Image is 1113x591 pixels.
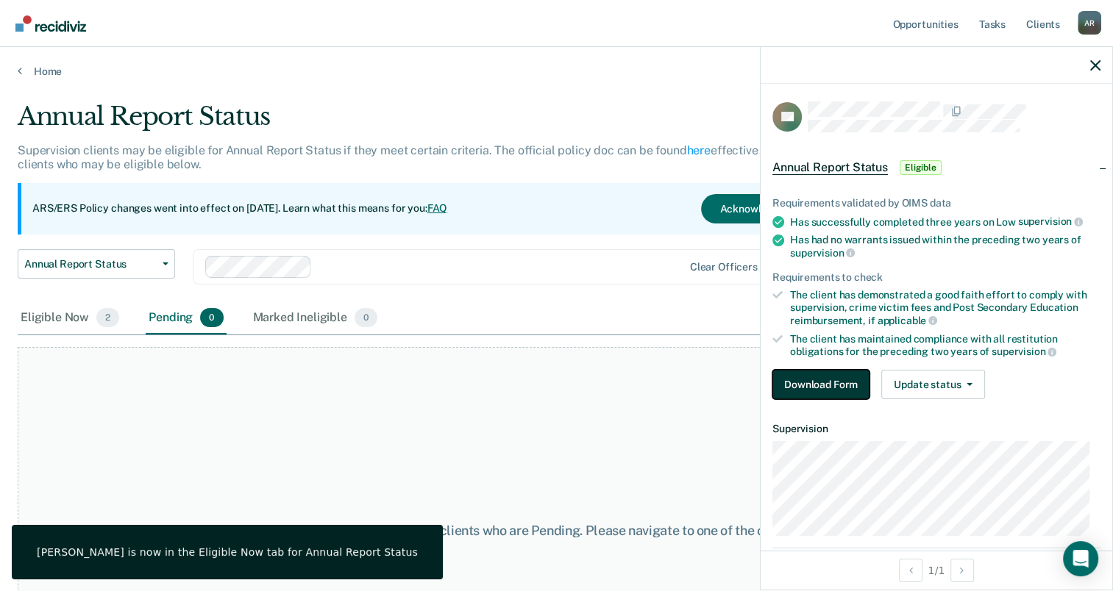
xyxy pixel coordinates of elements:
[146,302,226,334] div: Pending
[1078,11,1101,35] button: Profile dropdown button
[690,261,758,273] div: Clear officers
[790,247,855,259] span: supervision
[790,234,1100,259] div: Has had no warrants issued within the preceding two years of
[772,370,875,399] a: Navigate to form link
[18,143,842,171] p: Supervision clients may be eligible for Annual Report Status if they meet certain criteria. The o...
[950,559,974,582] button: Next Opportunity
[772,160,888,175] span: Annual Report Status
[18,65,1095,78] a: Home
[772,271,1100,284] div: Requirements to check
[761,144,1112,191] div: Annual Report StatusEligible
[687,143,711,157] a: here
[878,315,937,326] span: applicable
[900,160,942,175] span: Eligible
[200,308,223,327] span: 0
[1018,215,1083,227] span: supervision
[899,559,922,582] button: Previous Opportunity
[790,215,1100,229] div: Has successfully completed three years on Low
[355,308,377,327] span: 0
[288,523,826,539] div: At this time, there are no clients who are Pending. Please navigate to one of the other tabs.
[32,201,447,216] p: ARS/ERS Policy changes went into effect on [DATE]. Learn what this means for you:
[18,101,853,143] div: Annual Report Status
[881,370,985,399] button: Update status
[18,302,122,334] div: Eligible Now
[15,15,86,32] img: Recidiviz
[1078,11,1101,35] div: A R
[772,197,1100,209] div: Requirements validated by OIMS data
[772,423,1100,435] dt: Supervision
[427,202,448,214] a: FAQ
[772,370,870,399] button: Download Form
[24,258,157,271] span: Annual Report Status
[96,308,119,327] span: 2
[761,551,1112,590] div: 1 / 1
[250,302,381,334] div: Marked Ineligible
[790,289,1100,326] div: The client has demonstrated a good faith effort to comply with supervision, crime victim fees and...
[790,333,1100,358] div: The client has maintained compliance with all restitution obligations for the preceding two years of
[37,545,418,559] div: [PERSON_NAME] is now in the Eligible Now tab for Annual Report Status
[992,345,1056,357] span: supervision
[701,194,841,223] button: Acknowledge & Close
[1063,541,1098,576] div: Open Intercom Messenger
